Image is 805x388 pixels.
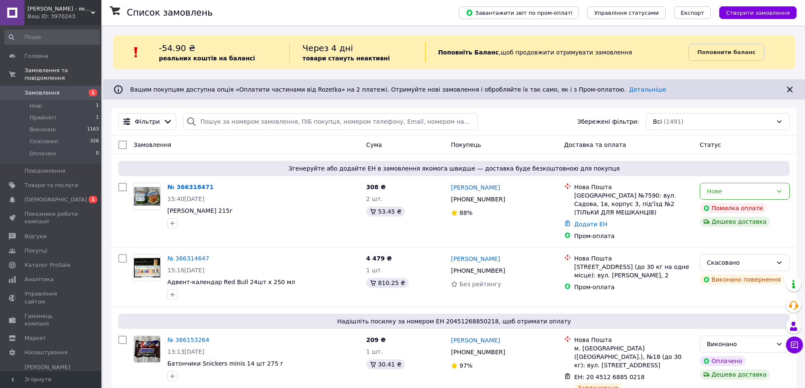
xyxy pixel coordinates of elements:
span: Всі [653,117,662,126]
div: Виконано [707,339,772,349]
div: [PHONE_NUMBER] [449,193,507,205]
b: Поповніть Баланс [438,49,499,56]
span: [PERSON_NAME] та рахунки [25,364,78,387]
a: Фото товару [134,336,161,363]
a: Створити замовлення [711,9,797,16]
div: Нова Пошта [574,183,693,191]
div: Скасовано [707,258,772,267]
span: Експорт [681,10,704,16]
span: 88% [459,209,472,216]
b: товари стануть неактивні [303,55,390,62]
a: [PERSON_NAME] [451,255,500,263]
span: 1 [89,89,97,96]
span: Скасовані [30,138,58,145]
div: [GEOGRAPHIC_DATA] №7590: вул. Садова, 1в, корпус 3, під'їзд №2 (ТІЛЬКИ ДЛЯ МЕШКАНЦІВ) [574,191,693,217]
span: (1491) [664,118,684,125]
h1: Список замовлень [127,8,213,18]
span: Оплачені [30,150,56,157]
span: Аналітика [25,276,54,283]
span: 326 [90,138,99,145]
span: 0 [96,150,99,157]
button: Управління статусами [587,6,666,19]
span: Надішліть посилку за номером ЕН 20451268850218, щоб отримати оплату [122,317,786,326]
div: 810.25 ₴ [366,278,409,288]
div: Нова Пошта [574,336,693,344]
div: Дешева доставка [700,369,770,380]
div: Помилка оплати [700,203,767,213]
span: Товари та послуги [25,182,78,189]
span: Через 4 дні [303,43,353,53]
div: м. [GEOGRAPHIC_DATA] ([GEOGRAPHIC_DATA].), №18 (до 30 кг): вул. [STREET_ADDRESS] [574,344,693,369]
span: Маркет [25,334,46,342]
a: Адвент-календар Red Bull 24шт х 250 мл [167,279,295,285]
div: Оплачено [700,356,745,366]
div: 53.45 ₴ [366,206,405,217]
span: Завантажити звіт по пром-оплаті [466,9,572,16]
span: Прийняті [30,114,56,122]
span: Повідомлення [25,167,65,175]
a: [PERSON_NAME] 215г [167,207,233,214]
span: 15:40[DATE] [167,195,205,202]
span: Нові [30,102,42,110]
span: Статус [700,141,721,148]
span: 13:13[DATE] [167,348,205,355]
span: Згенеруйте або додайте ЕН в замовлення якомога швидше — доставка буде безкоштовною для покупця [122,164,786,173]
span: 15:16[DATE] [167,267,205,274]
span: Вашим покупцям доступна опція «Оплатити частинами від Rozetka» на 2 платежі. Отримуйте нові замов... [130,86,666,93]
span: Збережені фільтри: [577,117,639,126]
span: 2 шт. [366,195,383,202]
span: Каталог ProSale [25,261,70,269]
span: Без рейтингу [459,281,501,288]
img: :exclamation: [130,46,142,59]
button: Чат з покупцем [786,336,803,353]
b: Поповнити баланс [697,49,756,55]
a: № 366318471 [167,184,213,190]
div: Ваш ID: 3970243 [27,13,101,20]
span: Покупець [451,141,481,148]
a: Додати ЕН [574,221,608,228]
img: Фото товару [134,336,160,362]
b: реальних коштів на балансі [159,55,255,62]
span: Замовлення [25,89,60,97]
span: Фільтри [135,117,160,126]
span: Відгуки [25,233,46,240]
a: № 366153264 [167,336,209,343]
span: Замовлення [134,141,171,148]
span: Створити замовлення [726,10,790,16]
span: Виконані [30,126,56,133]
span: 209 ₴ [366,336,386,343]
span: 1 шт. [366,267,383,274]
input: Пошук за номером замовлення, ПІБ покупця, номером телефону, Email, номером накладної [183,113,478,130]
span: -54.90 ₴ [159,43,195,53]
a: Детальніше [629,86,666,93]
span: Налаштування [25,349,68,356]
span: [DEMOGRAPHIC_DATA] [25,196,87,203]
div: Виконано повернення [700,274,784,285]
span: 1163 [87,126,99,133]
span: ЕН: 20 4512 6885 0218 [574,374,645,380]
span: 1 [96,102,99,110]
span: Управління сайтом [25,290,78,305]
input: Пошук [4,30,100,45]
a: Фото товару [134,183,161,210]
img: Фото товару [134,258,160,277]
span: Покупці [25,247,47,255]
a: [PERSON_NAME] [451,183,500,192]
a: № 366314647 [167,255,209,262]
span: Управління статусами [594,10,659,16]
img: Фото товару [134,187,160,206]
span: 1 шт. [366,348,383,355]
div: Пром-оплата [574,283,693,291]
div: Нова Пошта [574,254,693,263]
span: Показники роботи компанії [25,210,78,225]
button: Завантажити звіт по пром-оплаті [459,6,579,19]
div: , щоб продовжити отримувати замовлення [425,42,689,62]
a: Поповнити баланс [688,44,764,61]
button: Створити замовлення [719,6,797,19]
a: [PERSON_NAME] [451,336,500,345]
span: 97% [459,362,472,369]
div: Нове [707,187,772,196]
a: Батончики Snickers minis 14 шт 275 г [167,360,284,367]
